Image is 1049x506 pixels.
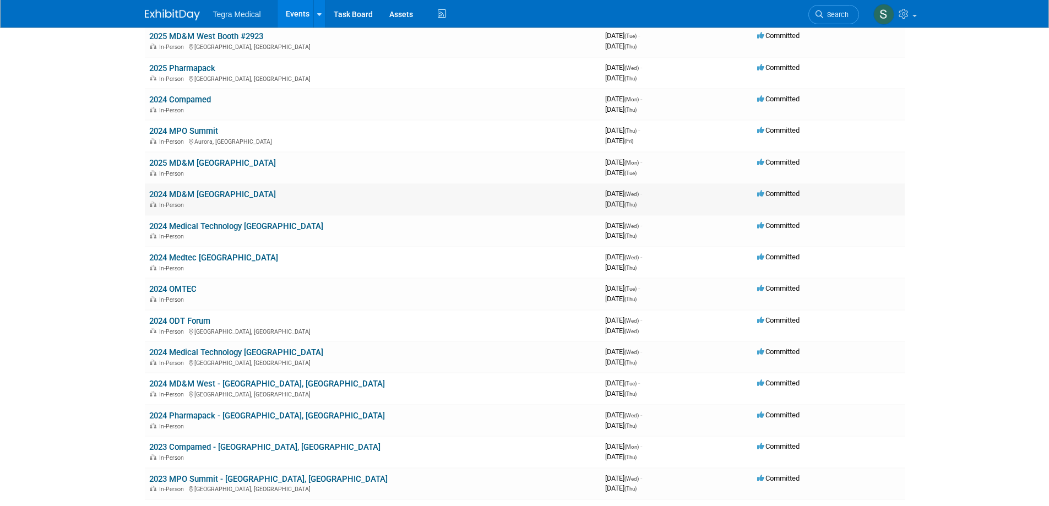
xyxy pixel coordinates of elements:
span: (Mon) [624,160,639,166]
span: (Wed) [624,328,639,334]
span: [DATE] [605,231,637,240]
span: (Tue) [624,286,637,292]
img: In-Person Event [150,360,156,365]
span: (Tue) [624,380,637,387]
span: Tegra Medical [213,10,261,19]
span: [DATE] [605,347,642,356]
span: In-Person [159,75,187,83]
span: Committed [757,411,800,419]
span: In-Person [159,391,187,398]
img: In-Person Event [150,423,156,428]
span: Committed [757,63,800,72]
img: In-Person Event [150,486,156,491]
div: Aurora, [GEOGRAPHIC_DATA] [149,137,596,145]
span: [DATE] [605,42,637,50]
span: (Tue) [624,170,637,176]
span: Committed [757,95,800,103]
span: Committed [757,316,800,324]
span: [DATE] [605,484,637,492]
div: [GEOGRAPHIC_DATA], [GEOGRAPHIC_DATA] [149,42,596,51]
span: (Thu) [624,296,637,302]
span: [DATE] [605,389,637,398]
img: In-Person Event [150,265,156,270]
div: [GEOGRAPHIC_DATA], [GEOGRAPHIC_DATA] [149,389,596,398]
span: Committed [757,31,800,40]
span: In-Person [159,265,187,272]
span: [DATE] [605,284,640,292]
span: [DATE] [605,327,639,335]
span: In-Person [159,43,187,51]
span: [DATE] [605,137,633,145]
span: In-Person [159,170,187,177]
span: (Wed) [624,476,639,482]
span: In-Person [159,423,187,430]
span: Committed [757,189,800,198]
span: [DATE] [605,158,642,166]
div: [GEOGRAPHIC_DATA], [GEOGRAPHIC_DATA] [149,327,596,335]
span: (Thu) [624,265,637,271]
span: (Thu) [624,128,637,134]
img: In-Person Event [150,43,156,49]
span: - [640,474,642,482]
span: Committed [757,284,800,292]
span: (Thu) [624,43,637,50]
span: [DATE] [605,105,637,113]
img: In-Person Event [150,75,156,81]
span: (Thu) [624,75,637,81]
span: In-Person [159,202,187,209]
span: Committed [757,158,800,166]
span: (Thu) [624,486,637,492]
span: [DATE] [605,200,637,208]
span: (Mon) [624,96,639,102]
span: [DATE] [605,421,637,429]
a: 2024 MPO Summit [149,126,218,136]
a: 2024 Medical Technology [GEOGRAPHIC_DATA] [149,221,323,231]
span: (Thu) [624,454,637,460]
span: [DATE] [605,453,637,461]
span: In-Person [159,107,187,114]
a: 2024 Pharmapack - [GEOGRAPHIC_DATA], [GEOGRAPHIC_DATA] [149,411,385,421]
a: 2025 MD&M [GEOGRAPHIC_DATA] [149,158,276,168]
a: 2024 OMTEC [149,284,197,294]
span: - [640,316,642,324]
span: [DATE] [605,474,642,482]
span: (Thu) [624,202,637,208]
span: (Thu) [624,360,637,366]
a: 2024 MD&M [GEOGRAPHIC_DATA] [149,189,276,199]
span: [DATE] [605,126,640,134]
img: In-Person Event [150,328,156,334]
span: In-Person [159,138,187,145]
a: 2025 MD&M West Booth #2923 [149,31,263,41]
div: [GEOGRAPHIC_DATA], [GEOGRAPHIC_DATA] [149,484,596,493]
img: ExhibitDay [145,9,200,20]
span: (Wed) [624,318,639,324]
span: (Wed) [624,349,639,355]
span: Committed [757,126,800,134]
span: In-Person [159,360,187,367]
div: [GEOGRAPHIC_DATA], [GEOGRAPHIC_DATA] [149,358,596,367]
span: [DATE] [605,95,642,103]
a: Search [808,5,859,24]
span: [DATE] [605,31,640,40]
span: (Tue) [624,33,637,39]
span: [DATE] [605,379,640,387]
div: [GEOGRAPHIC_DATA], [GEOGRAPHIC_DATA] [149,74,596,83]
span: In-Person [159,454,187,461]
span: (Thu) [624,423,637,429]
a: 2024 MD&M West - [GEOGRAPHIC_DATA], [GEOGRAPHIC_DATA] [149,379,385,389]
span: Committed [757,474,800,482]
span: - [638,379,640,387]
span: - [638,31,640,40]
img: In-Person Event [150,202,156,207]
span: - [638,126,640,134]
span: (Wed) [624,254,639,260]
span: [DATE] [605,63,642,72]
span: Committed [757,442,800,450]
span: (Wed) [624,223,639,229]
img: In-Person Event [150,138,156,144]
span: - [640,221,642,230]
span: [DATE] [605,358,637,366]
a: 2023 MPO Summit - [GEOGRAPHIC_DATA], [GEOGRAPHIC_DATA] [149,474,388,484]
img: Steve Marshall [873,4,894,25]
span: - [640,95,642,103]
